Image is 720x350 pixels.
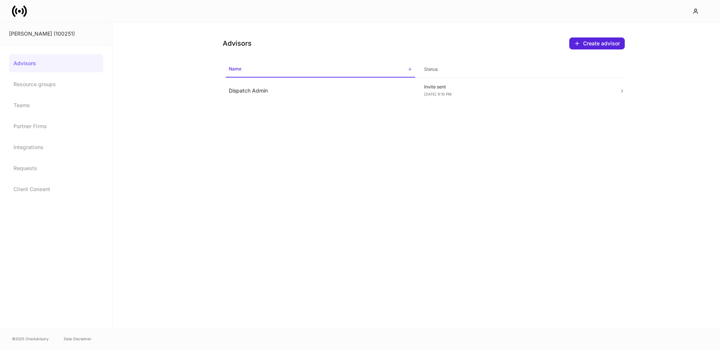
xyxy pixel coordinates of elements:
span: Name [226,61,415,78]
a: Resource groups [9,75,103,93]
a: Data Disclaimer [64,336,91,342]
a: Advisors [9,54,103,72]
h6: Name [229,65,241,72]
span: Status [421,62,610,77]
td: Dispatch Admin [223,78,418,104]
h6: Status [424,66,438,73]
span: © 2025 OneAdvisory [12,336,49,342]
div: Create advisor [574,40,620,46]
a: Client Consent [9,180,103,198]
button: Create advisor [569,37,625,49]
p: Invite sent [424,84,607,90]
a: Partner Firms [9,117,103,135]
div: [PERSON_NAME] (100251) [9,30,103,37]
a: Requests [9,159,103,177]
h4: Advisors [223,39,252,48]
a: Integrations [9,138,103,156]
span: [DATE] 9:10 PM [424,92,451,96]
a: Teams [9,96,103,114]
